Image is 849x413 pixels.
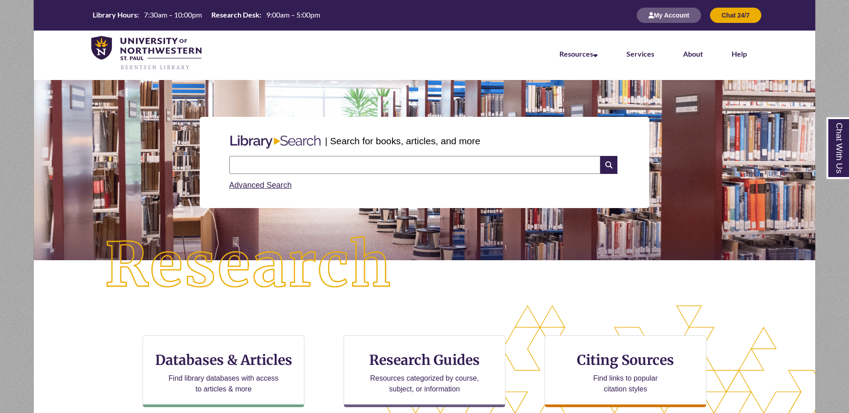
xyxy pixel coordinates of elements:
[143,335,304,407] a: Databases & Articles Find library databases with access to articles & more
[229,181,292,190] a: Advanced Search
[559,49,598,58] a: Resources
[325,134,480,148] p: | Search for books, articles, and more
[89,10,324,20] table: Hours Today
[710,11,761,19] a: Chat 24/7
[710,8,761,23] button: Chat 24/7
[208,10,263,20] th: Research Desk:
[637,11,701,19] a: My Account
[545,335,706,407] a: Citing Sources Find links to popular citation styles
[732,49,747,58] a: Help
[581,373,669,395] p: Find links to popular citation styles
[351,351,498,369] h3: Research Guides
[165,373,282,395] p: Find library databases with access to articles & more
[344,335,505,407] a: Research Guides Resources categorized by course, subject, or information
[150,351,297,369] h3: Databases & Articles
[89,10,324,21] a: Hours Today
[89,10,140,20] th: Library Hours:
[91,36,201,71] img: UNWSP Library Logo
[637,8,701,23] button: My Account
[366,373,483,395] p: Resources categorized by course, subject, or information
[600,156,617,174] i: Search
[226,132,325,152] img: Libary Search
[683,49,703,58] a: About
[626,49,654,58] a: Services
[266,10,320,19] span: 9:00am – 5:00pm
[144,10,202,19] span: 7:30am – 10:00pm
[571,351,680,369] h3: Citing Sources
[73,204,424,327] img: Research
